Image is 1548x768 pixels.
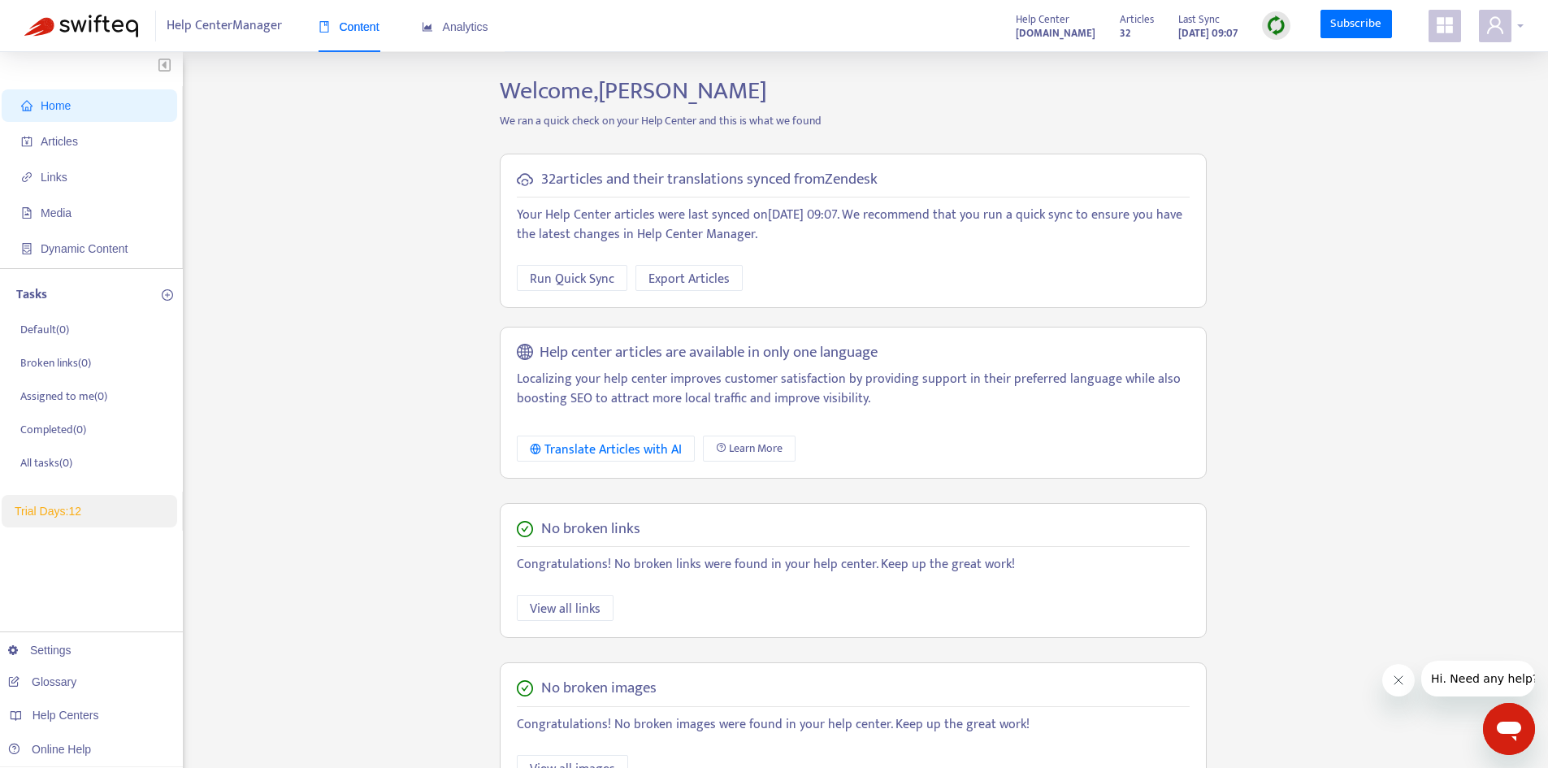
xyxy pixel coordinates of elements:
[530,440,682,460] div: Translate Articles with AI
[517,680,533,696] span: check-circle
[8,675,76,688] a: Glossary
[541,520,640,539] h5: No broken links
[1483,703,1535,755] iframe: Button to launch messaging window
[16,285,47,305] p: Tasks
[729,440,783,458] span: Learn More
[517,436,695,462] button: Translate Articles with AI
[517,521,533,537] span: check-circle
[8,644,72,657] a: Settings
[21,136,33,147] span: account-book
[1320,10,1392,39] a: Subscribe
[635,265,743,291] button: Export Articles
[1016,24,1095,42] a: [DOMAIN_NAME]
[1120,11,1154,28] span: Articles
[319,21,330,33] span: book
[530,599,601,619] span: View all links
[20,388,107,405] p: Assigned to me ( 0 )
[703,436,796,462] a: Learn More
[21,171,33,183] span: link
[41,99,71,112] span: Home
[1382,664,1415,696] iframe: Close message
[540,344,878,362] h5: Help center articles are available in only one language
[21,100,33,111] span: home
[319,20,379,33] span: Content
[33,709,99,722] span: Help Centers
[422,21,433,33] span: area-chart
[517,344,533,362] span: global
[517,206,1190,245] p: Your Help Center articles were last synced on [DATE] 09:07 . We recommend that you run a quick sy...
[20,354,91,371] p: Broken links ( 0 )
[1016,11,1069,28] span: Help Center
[10,11,117,24] span: Hi. Need any help?
[20,454,72,471] p: All tasks ( 0 )
[41,171,67,184] span: Links
[41,206,72,219] span: Media
[1435,15,1455,35] span: appstore
[1485,15,1505,35] span: user
[1120,24,1130,42] strong: 32
[1266,15,1286,36] img: sync.dc5367851b00ba804db3.png
[1178,11,1220,28] span: Last Sync
[41,135,78,148] span: Articles
[517,171,533,188] span: cloud-sync
[1421,661,1535,696] iframe: Message from company
[488,112,1219,129] p: We ran a quick check on your Help Center and this is what we found
[15,505,81,518] span: Trial Days: 12
[20,421,86,438] p: Completed ( 0 )
[500,71,767,111] span: Welcome, [PERSON_NAME]
[517,265,627,291] button: Run Quick Sync
[517,370,1190,409] p: Localizing your help center improves customer satisfaction by providing support in their preferre...
[422,20,488,33] span: Analytics
[20,321,69,338] p: Default ( 0 )
[41,242,128,255] span: Dynamic Content
[648,269,730,289] span: Export Articles
[517,555,1190,575] p: Congratulations! No broken links were found in your help center. Keep up the great work!
[541,679,657,698] h5: No broken images
[21,243,33,254] span: container
[162,289,173,301] span: plus-circle
[8,743,91,756] a: Online Help
[21,207,33,219] span: file-image
[1178,24,1238,42] strong: [DATE] 09:07
[167,11,282,41] span: Help Center Manager
[541,171,878,189] h5: 32 articles and their translations synced from Zendesk
[24,15,138,37] img: Swifteq
[530,269,614,289] span: Run Quick Sync
[517,595,614,621] button: View all links
[517,715,1190,735] p: Congratulations! No broken images were found in your help center. Keep up the great work!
